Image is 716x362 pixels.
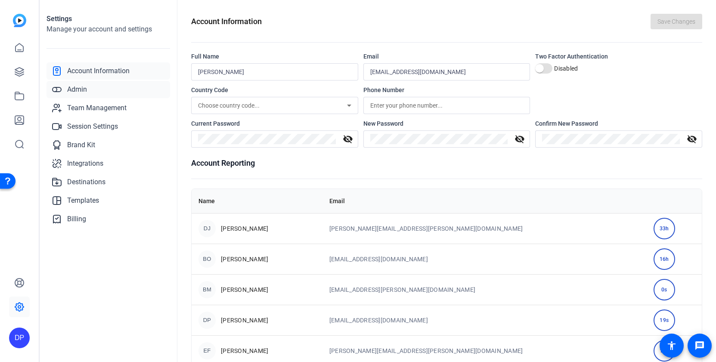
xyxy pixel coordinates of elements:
h1: Settings [46,14,170,24]
div: New Password [363,119,530,128]
div: Country Code [191,86,358,94]
div: Email [363,52,530,61]
span: [PERSON_NAME] [221,347,268,355]
span: Destinations [67,177,105,187]
span: [PERSON_NAME] [221,255,268,263]
mat-icon: message [694,340,705,351]
span: [PERSON_NAME] [221,285,268,294]
span: Account Information [67,66,130,76]
input: Enter your name... [198,67,351,77]
input: Enter your phone number... [370,100,524,111]
div: Current Password [191,119,358,128]
td: [EMAIL_ADDRESS][PERSON_NAME][DOMAIN_NAME] [322,274,647,305]
div: Full Name [191,52,358,61]
div: Confirm New Password [535,119,702,128]
h2: Manage your account and settings [46,24,170,34]
span: Session Settings [67,121,118,132]
th: Name [192,189,322,213]
td: [EMAIL_ADDRESS][DOMAIN_NAME] [322,305,647,335]
mat-icon: visibility_off [682,134,702,144]
label: Disabled [552,64,578,73]
span: Integrations [67,158,103,169]
div: BM [198,281,216,298]
th: Email [322,189,647,213]
div: DP [198,312,216,329]
td: [EMAIL_ADDRESS][DOMAIN_NAME] [322,244,647,274]
div: 33h [654,218,675,239]
div: Phone Number [363,86,530,94]
span: [PERSON_NAME] [221,224,268,233]
span: Team Management [67,103,127,113]
a: Admin [46,81,170,98]
div: DJ [198,220,216,237]
mat-icon: visibility_off [338,134,358,144]
mat-icon: visibility_off [509,134,530,144]
a: Account Information [46,62,170,80]
span: Billing [67,214,86,224]
div: 16h [654,248,675,270]
img: blue-gradient.svg [13,14,26,27]
a: Templates [46,192,170,209]
a: Destinations [46,173,170,191]
span: Choose country code... [198,102,260,109]
span: Templates [67,195,99,206]
a: Integrations [46,155,170,172]
div: Two Factor Authentication [535,52,702,61]
div: 0s [654,279,675,300]
input: Enter your email... [370,67,524,77]
a: Team Management [46,99,170,117]
div: 11h [654,340,675,362]
mat-icon: accessibility [666,340,677,351]
div: EF [198,342,216,359]
span: Admin [67,84,87,95]
a: Billing [46,210,170,228]
h1: Account Information [191,15,262,28]
div: BO [198,251,216,268]
div: DP [9,328,30,348]
td: [PERSON_NAME][EMAIL_ADDRESS][PERSON_NAME][DOMAIN_NAME] [322,213,647,244]
a: Brand Kit [46,136,170,154]
div: 19s [654,309,675,331]
h1: Account Reporting [191,157,702,169]
span: [PERSON_NAME] [221,316,268,325]
span: Brand Kit [67,140,95,150]
a: Session Settings [46,118,170,135]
